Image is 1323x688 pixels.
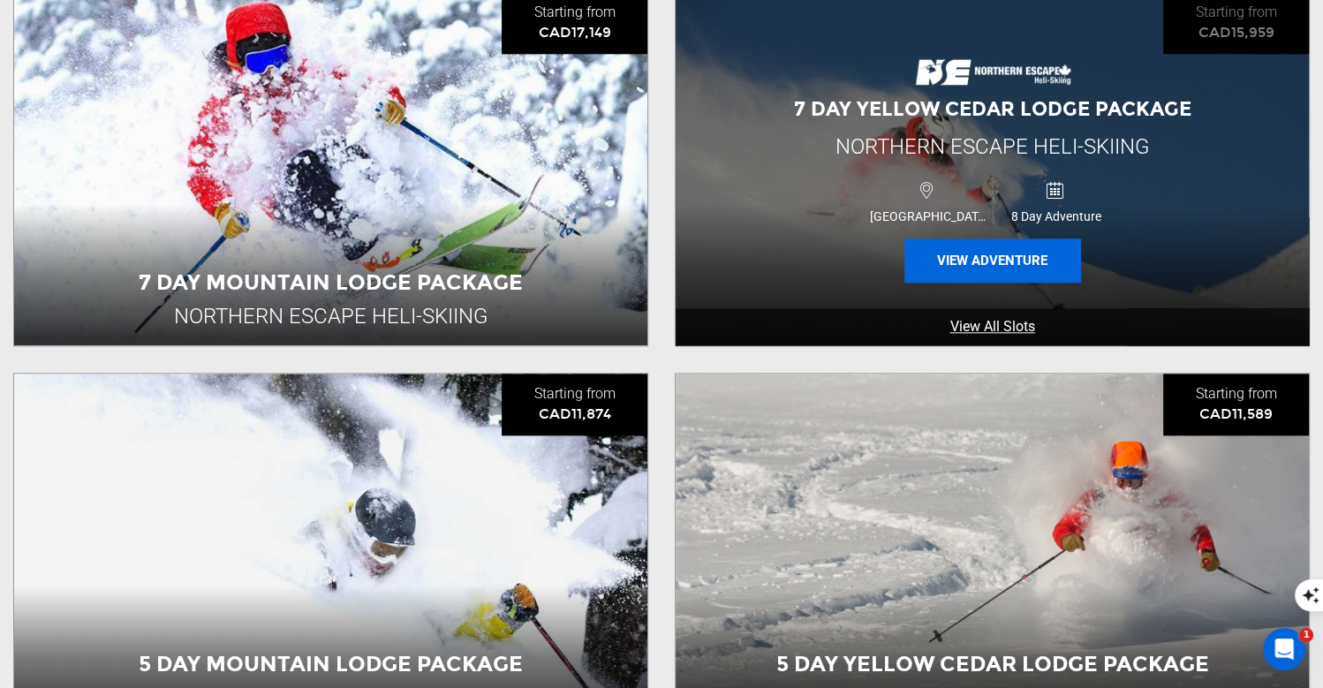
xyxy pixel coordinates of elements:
iframe: Intercom live chat [1263,628,1305,670]
button: View Adventure [904,238,1081,283]
span: [GEOGRAPHIC_DATA] [866,209,992,223]
span: 7 Day Yellow Cedar Lodge Package [794,97,1191,121]
span: Northern Escape Heli-Skiing [835,134,1149,159]
img: images [913,42,1072,87]
span: 8 Day Adventure [994,209,1119,223]
a: View All Slots [676,308,1309,346]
